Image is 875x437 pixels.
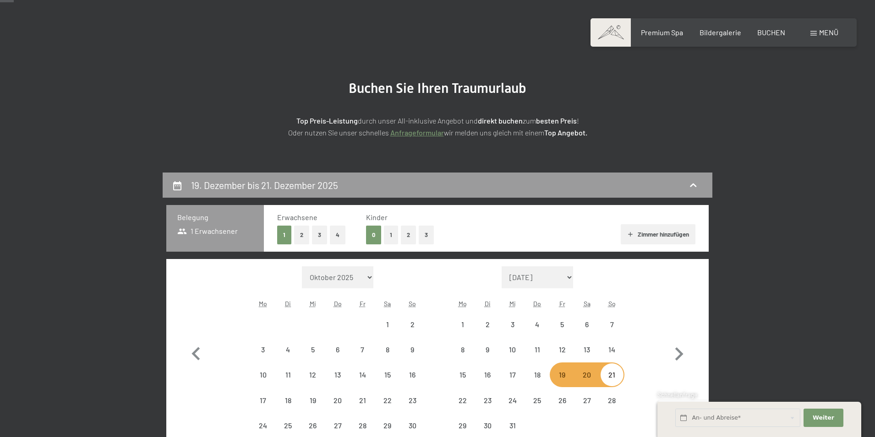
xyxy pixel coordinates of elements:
div: Anreise nicht möglich [301,362,325,387]
div: Anreise nicht möglich [325,388,350,412]
div: Anreise nicht möglich [550,312,574,337]
div: Anreise nicht möglich [251,337,275,362]
div: Sat Nov 08 2025 [375,337,400,362]
div: Anreise nicht möglich [500,388,525,412]
div: 23 [401,397,424,420]
div: Fri Dec 12 2025 [550,337,574,362]
div: 26 [551,397,574,420]
button: 3 [419,226,434,244]
div: Tue Nov 18 2025 [275,388,300,412]
span: Premium Spa [641,28,683,37]
div: 16 [401,371,424,394]
div: 1 [451,321,474,344]
div: Sat Dec 13 2025 [574,337,599,362]
div: Tue Dec 09 2025 [475,337,500,362]
div: 17 [501,371,524,394]
div: Sun Nov 09 2025 [400,337,425,362]
div: Anreise nicht möglich [400,337,425,362]
div: Anreise nicht möglich [600,388,624,412]
div: 25 [526,397,549,420]
abbr: Samstag [384,300,391,308]
div: Wed Nov 19 2025 [301,388,325,412]
div: 28 [601,397,623,420]
div: 18 [276,397,299,420]
div: 21 [601,371,623,394]
div: 3 [252,346,274,369]
div: Fri Dec 26 2025 [550,388,574,412]
div: Wed Dec 03 2025 [500,312,525,337]
div: Sat Dec 06 2025 [574,312,599,337]
abbr: Freitag [360,300,366,308]
div: Anreise nicht möglich [475,362,500,387]
div: 10 [252,371,274,394]
div: Wed Nov 12 2025 [301,362,325,387]
abbr: Montag [259,300,267,308]
div: Thu Nov 20 2025 [325,388,350,412]
span: Buchen Sie Ihren Traumurlaub [349,80,526,96]
abbr: Dienstag [485,300,491,308]
div: 15 [376,371,399,394]
div: 27 [575,397,598,420]
div: Mon Nov 10 2025 [251,362,275,387]
div: Anreise nicht möglich [375,337,400,362]
abbr: Donnerstag [533,300,541,308]
abbr: Sonntag [608,300,616,308]
div: Thu Dec 04 2025 [525,312,550,337]
span: Weiter [813,414,834,422]
div: Sat Dec 27 2025 [574,388,599,412]
div: Tue Dec 23 2025 [475,388,500,412]
div: Anreise nicht möglich [375,388,400,412]
div: Anreise nicht möglich [251,388,275,412]
p: durch unser All-inklusive Angebot und zum ! Oder nutzen Sie unser schnelles wir melden uns gleich... [208,115,667,138]
div: 15 [451,371,474,394]
div: Sun Nov 16 2025 [400,362,425,387]
div: Thu Dec 11 2025 [525,337,550,362]
div: 8 [376,346,399,369]
div: Anreise nicht möglich [500,337,525,362]
div: Anreise nicht möglich [400,362,425,387]
abbr: Sonntag [409,300,416,308]
div: Tue Dec 02 2025 [475,312,500,337]
div: Sun Nov 23 2025 [400,388,425,412]
button: 0 [366,226,381,244]
div: 5 [301,346,324,369]
div: 1 [376,321,399,344]
div: Thu Nov 13 2025 [325,362,350,387]
div: 9 [476,346,499,369]
div: Anreise nicht möglich [475,312,500,337]
div: 7 [601,321,623,344]
div: Anreise nicht möglich [375,362,400,387]
div: Anreise nicht möglich [475,388,500,412]
div: Sat Dec 20 2025 [574,362,599,387]
span: 1 Erwachsener [177,226,238,236]
div: 17 [252,397,274,420]
div: 10 [501,346,524,369]
span: Schnellanfrage [657,391,697,399]
div: Anreise nicht möglich [525,337,550,362]
div: Fri Dec 05 2025 [550,312,574,337]
div: Fri Nov 21 2025 [350,388,375,412]
abbr: Montag [459,300,467,308]
div: Anreise nicht möglich [275,362,300,387]
div: 21 [351,397,374,420]
div: 20 [575,371,598,394]
span: Erwachsene [277,213,317,221]
div: Anreise nicht möglich [325,362,350,387]
button: 2 [294,226,309,244]
h3: Belegung [177,212,253,222]
div: Sat Nov 22 2025 [375,388,400,412]
div: Wed Nov 05 2025 [301,337,325,362]
div: Mon Nov 17 2025 [251,388,275,412]
div: 12 [301,371,324,394]
button: Zimmer hinzufügen [621,224,695,244]
div: Anreise nicht möglich [450,388,475,412]
div: 22 [376,397,399,420]
div: Sun Dec 28 2025 [600,388,624,412]
div: Mon Dec 22 2025 [450,388,475,412]
div: Anreise nicht möglich [325,337,350,362]
div: 14 [351,371,374,394]
div: Anreise nicht möglich [275,388,300,412]
div: Anreise nicht möglich [574,388,599,412]
div: Fri Nov 14 2025 [350,362,375,387]
div: Anreise nicht möglich [574,337,599,362]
